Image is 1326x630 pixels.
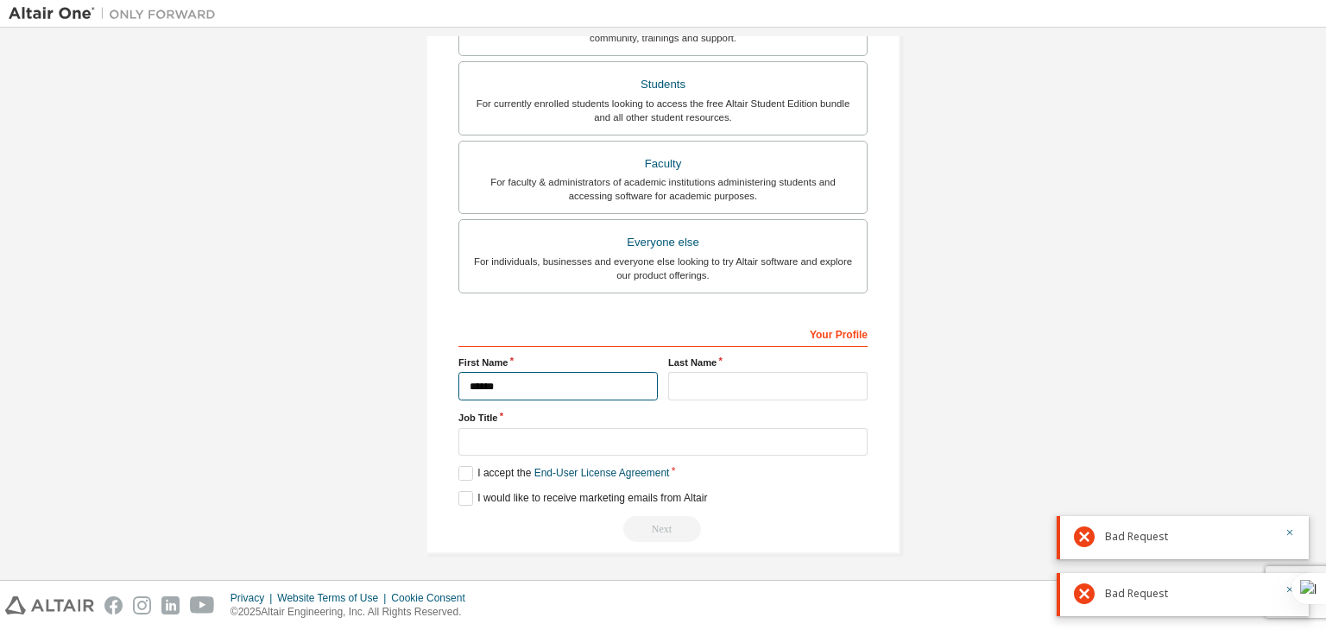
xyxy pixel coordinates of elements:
[470,255,856,282] div: For individuals, businesses and everyone else looking to try Altair software and explore our prod...
[5,596,94,614] img: altair_logo.svg
[230,605,476,620] p: © 2025 Altair Engineering, Inc. All Rights Reserved.
[391,591,475,605] div: Cookie Consent
[230,591,277,605] div: Privacy
[668,356,868,369] label: Last Name
[277,591,391,605] div: Website Terms of Use
[190,596,215,614] img: youtube.svg
[534,467,670,479] a: End-User License Agreement
[470,72,856,97] div: Students
[458,411,868,425] label: Job Title
[1105,587,1168,601] span: Bad Request
[104,596,123,614] img: facebook.svg
[458,466,669,481] label: I accept the
[470,152,856,176] div: Faculty
[458,356,658,369] label: First Name
[161,596,180,614] img: linkedin.svg
[458,491,707,506] label: I would like to receive marketing emails from Altair
[470,175,856,203] div: For faculty & administrators of academic institutions administering students and accessing softwa...
[133,596,151,614] img: instagram.svg
[458,319,868,347] div: Your Profile
[458,516,868,542] div: Read and acccept EULA to continue
[470,230,856,255] div: Everyone else
[1105,530,1168,544] span: Bad Request
[9,5,224,22] img: Altair One
[470,97,856,124] div: For currently enrolled students looking to access the free Altair Student Edition bundle and all ...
